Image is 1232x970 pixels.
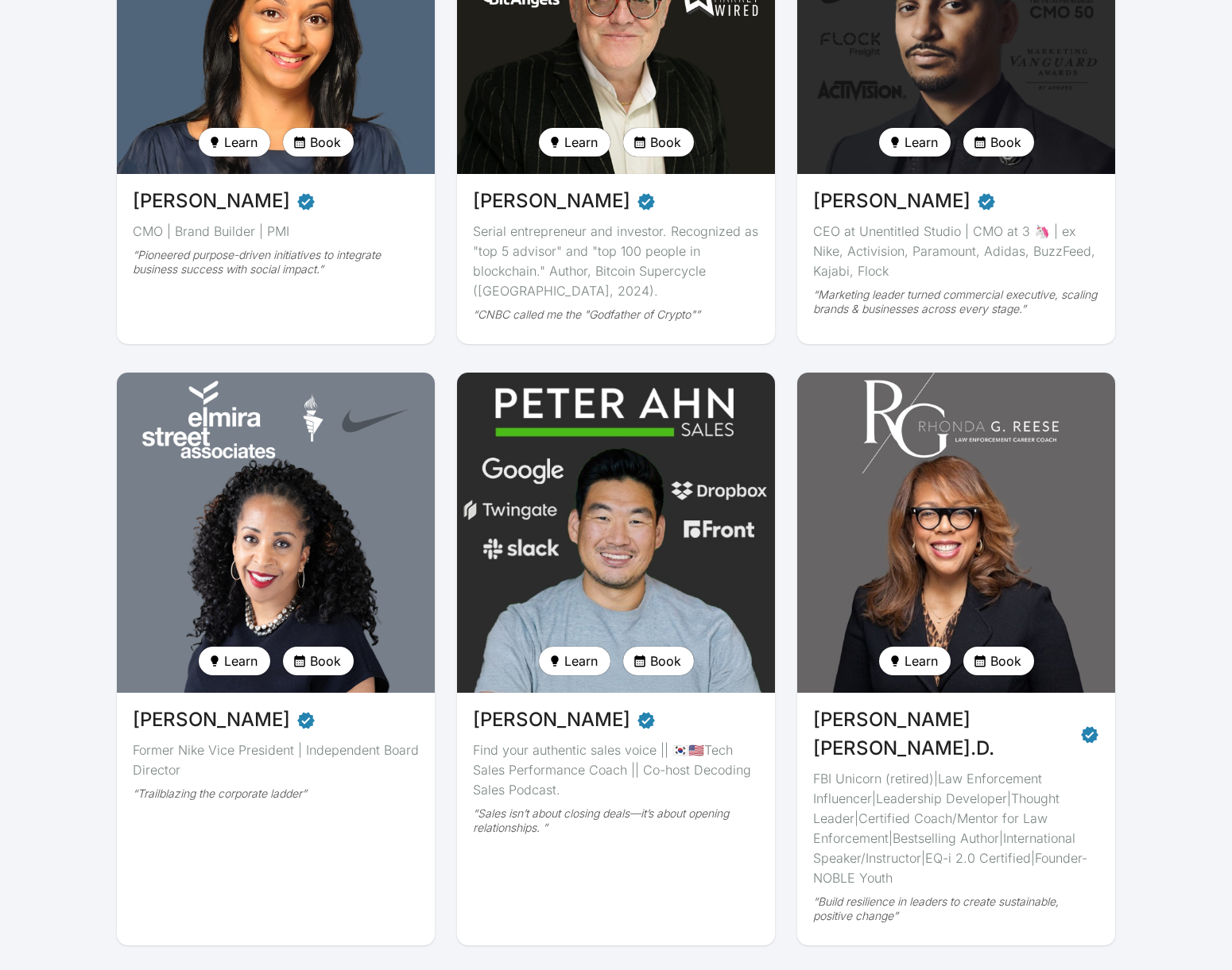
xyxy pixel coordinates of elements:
[990,651,1021,670] span: Book
[296,705,316,734] span: Verified partner - Pamela Neferkará
[117,373,435,693] img: avatar of Pamela Neferkará
[473,222,759,301] div: Serial entrepreneur and investor. Recognized as "top 5 advisor" and "top 100 people in blockchain...
[133,786,419,801] div: “Trailblazing the corporate ladder”
[564,651,598,670] span: Learn
[199,128,270,157] button: Learn
[879,128,951,157] button: Learn
[813,288,1099,316] div: “Marketing leader turned commercial executive, scaling brands & businesses across every stage.”
[813,769,1099,888] div: FBI Unicorn (retired)|Law Enforcement Influencer|Leadership Developer|Thought Leader|Certified Co...
[310,651,341,670] span: Book
[539,128,610,157] button: Learn
[539,647,610,675] button: Learn
[473,705,630,734] span: [PERSON_NAME]
[457,373,775,693] img: avatar of Peter Ahn
[564,133,598,152] span: Learn
[283,647,354,675] button: Book
[623,647,694,675] button: Book
[813,895,1099,923] div: “Build resilience in leaders to create sustainable, positive change”
[963,128,1034,157] button: Book
[797,373,1115,693] img: avatar of Rhonda Glover Reese, Ed.D.
[283,128,354,157] button: Book
[473,187,630,215] span: [PERSON_NAME]
[977,187,996,215] span: Verified partner - Orlando Baeza
[637,705,656,734] span: Verified partner - Peter Ahn
[296,187,316,215] span: Verified partner - Menaka Gopinath
[1080,720,1099,748] span: Verified partner - Rhonda Glover Reese, Ed.D.
[133,222,419,242] div: CMO | Brand Builder | PMI
[990,133,1021,152] span: Book
[637,187,656,215] span: Verified partner - Michael Terpin
[133,705,290,734] span: [PERSON_NAME]
[473,740,759,800] div: Find your authentic sales voice || 🇰🇷🇺🇸Tech Sales Performance Coach || Co-host Decoding Sales Pod...
[905,133,938,152] span: Learn
[224,651,258,670] span: Learn
[650,133,681,152] span: Book
[224,133,258,152] span: Learn
[473,307,759,322] div: “CNBC called me the "Godfather of Crypto"”
[199,647,270,675] button: Learn
[133,187,290,215] span: [PERSON_NAME]
[879,647,951,675] button: Learn
[473,806,759,835] div: “Sales isn’t about closing deals—it’s about opening relationships. ”
[133,740,419,780] div: Former Nike Vice President | Independent Board Director
[310,133,341,152] span: Book
[133,248,419,276] div: “Pioneered purpose-driven initiatives to integrate business success with social impact.”
[623,128,694,157] button: Book
[905,651,938,670] span: Learn
[813,222,1099,281] div: CEO at Unentitled Studio | CMO at 3 🦄 | ex Nike, Activision, Paramount, Adidas, BuzzFeed, Kajabi,...
[813,187,970,215] span: [PERSON_NAME]
[650,651,681,670] span: Book
[963,647,1034,675] button: Book
[813,705,1074,763] span: [PERSON_NAME] [PERSON_NAME].D.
